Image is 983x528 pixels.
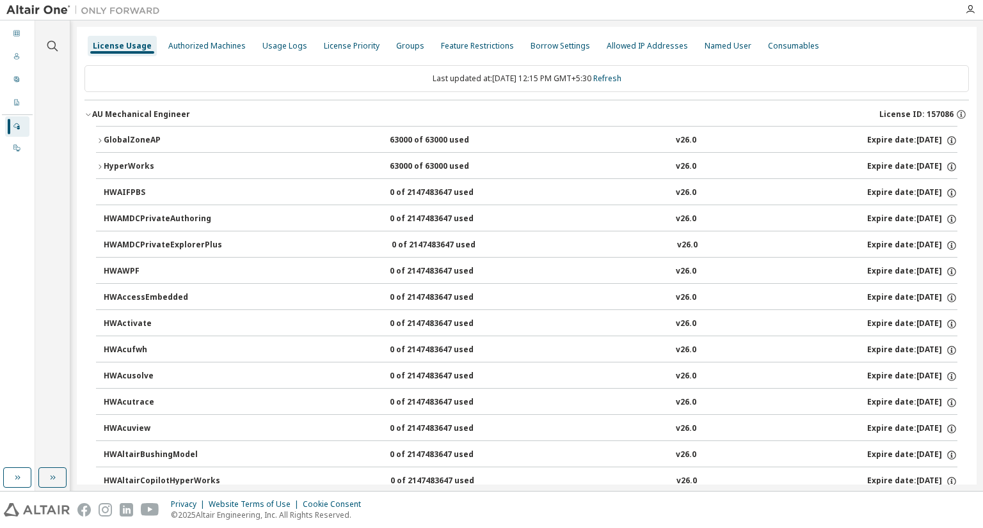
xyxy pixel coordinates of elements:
[390,371,505,382] div: 0 of 2147483647 used
[676,292,696,304] div: v26.0
[676,476,697,487] div: v26.0
[390,214,505,225] div: 0 of 2147483647 used
[104,205,957,233] button: HWAMDCPrivateAuthoring0 of 2147483647 usedv26.0Expire date:[DATE]
[104,336,957,364] button: HWAcufwh0 of 2147483647 usedv26.0Expire date:[DATE]
[5,138,29,159] div: On Prem
[104,362,957,391] button: HWAcusolve0 of 2147483647 usedv26.0Expire date:[DATE]
[99,503,112,516] img: instagram.svg
[104,310,957,338] button: HWActivate0 of 2147483647 usedv26.0Expire date:[DATE]
[104,292,219,304] div: HWAccessEmbedded
[676,318,696,330] div: v26.0
[676,423,696,435] div: v26.0
[5,24,29,44] div: Dashboard
[93,41,152,51] div: License Usage
[104,266,219,277] div: HWAWPF
[303,499,369,509] div: Cookie Consent
[77,503,91,516] img: facebook.svg
[390,345,505,356] div: 0 of 2147483647 used
[867,187,957,199] div: Expire date: [DATE]
[867,449,957,461] div: Expire date: [DATE]
[676,214,696,225] div: v26.0
[92,109,190,120] div: AU Mechanical Engineer
[4,503,70,516] img: altair_logo.svg
[104,476,220,487] div: HWAltairCopilotHyperWorks
[676,187,696,199] div: v26.0
[104,258,957,286] button: HWAWPF0 of 2147483647 usedv26.0Expire date:[DATE]
[677,240,698,251] div: v26.0
[84,100,969,128] button: AU Mechanical EngineerLicense ID: 157086
[390,449,505,461] div: 0 of 2147483647 used
[104,467,957,495] button: HWAltairCopilotHyperWorks0 of 2147483647 usedv26.0Expire date:[DATE]
[104,161,219,173] div: HyperWorks
[6,4,166,17] img: Altair One
[104,423,219,435] div: HWAcuview
[676,371,696,382] div: v26.0
[168,41,246,51] div: Authorized Machines
[84,65,969,92] div: Last updated at: [DATE] 12:15 PM GMT+5:30
[390,161,505,173] div: 63000 of 63000 used
[104,389,957,417] button: HWAcutrace0 of 2147483647 usedv26.0Expire date:[DATE]
[705,41,751,51] div: Named User
[390,187,505,199] div: 0 of 2147483647 used
[867,345,957,356] div: Expire date: [DATE]
[867,397,957,408] div: Expire date: [DATE]
[441,41,514,51] div: Feature Restrictions
[5,47,29,67] div: Users
[262,41,307,51] div: Usage Logs
[390,476,506,487] div: 0 of 2147483647 used
[171,509,369,520] p: © 2025 Altair Engineering, Inc. All Rights Reserved.
[104,214,219,225] div: HWAMDCPrivateAuthoring
[593,73,621,84] a: Refresh
[867,476,957,487] div: Expire date: [DATE]
[104,135,219,146] div: GlobalZoneAP
[867,292,957,304] div: Expire date: [DATE]
[676,449,696,461] div: v26.0
[676,397,696,408] div: v26.0
[676,135,696,146] div: v26.0
[867,266,957,277] div: Expire date: [DATE]
[768,41,819,51] div: Consumables
[104,441,957,469] button: HWAltairBushingModel0 of 2147483647 usedv26.0Expire date:[DATE]
[390,292,505,304] div: 0 of 2147483647 used
[104,179,957,207] button: HWAIFPBS0 of 2147483647 usedv26.0Expire date:[DATE]
[104,345,219,356] div: HWAcufwh
[5,116,29,137] div: Managed
[104,318,219,330] div: HWActivate
[104,449,219,461] div: HWAltairBushingModel
[607,41,688,51] div: Allowed IP Addresses
[867,423,957,435] div: Expire date: [DATE]
[104,240,222,251] div: HWAMDCPrivateExplorerPlus
[120,503,133,516] img: linkedin.svg
[141,503,159,516] img: youtube.svg
[879,109,954,120] span: License ID: 157086
[531,41,590,51] div: Borrow Settings
[104,187,219,199] div: HWAIFPBS
[390,397,505,408] div: 0 of 2147483647 used
[867,135,957,146] div: Expire date: [DATE]
[104,397,219,408] div: HWAcutrace
[390,266,505,277] div: 0 of 2147483647 used
[324,41,380,51] div: License Priority
[390,318,505,330] div: 0 of 2147483647 used
[867,161,957,173] div: Expire date: [DATE]
[390,423,505,435] div: 0 of 2147483647 used
[867,240,957,251] div: Expire date: [DATE]
[867,371,957,382] div: Expire date: [DATE]
[396,41,424,51] div: Groups
[96,127,957,155] button: GlobalZoneAP63000 of 63000 usedv26.0Expire date:[DATE]
[676,266,696,277] div: v26.0
[392,240,507,251] div: 0 of 2147483647 used
[96,153,957,181] button: HyperWorks63000 of 63000 usedv26.0Expire date:[DATE]
[104,231,957,260] button: HWAMDCPrivateExplorerPlus0 of 2147483647 usedv26.0Expire date:[DATE]
[867,214,957,225] div: Expire date: [DATE]
[171,499,209,509] div: Privacy
[209,499,303,509] div: Website Terms of Use
[104,415,957,443] button: HWAcuview0 of 2147483647 usedv26.0Expire date:[DATE]
[5,93,29,113] div: Company Profile
[5,70,29,90] div: User Profile
[676,345,696,356] div: v26.0
[104,371,219,382] div: HWAcusolve
[867,318,957,330] div: Expire date: [DATE]
[676,161,696,173] div: v26.0
[104,284,957,312] button: HWAccessEmbedded0 of 2147483647 usedv26.0Expire date:[DATE]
